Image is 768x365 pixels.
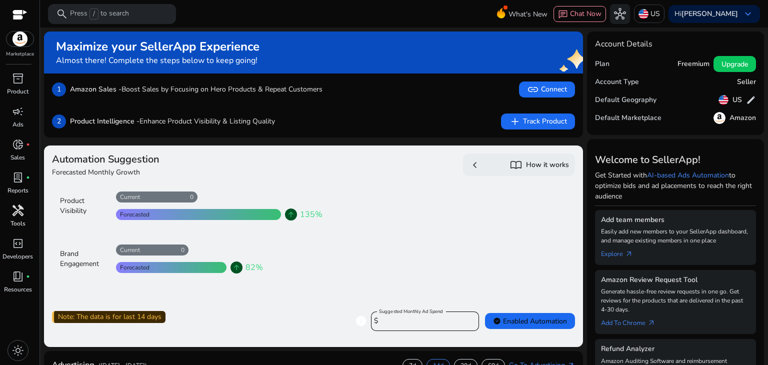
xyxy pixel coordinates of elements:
span: info [355,315,367,327]
h5: How it works [526,161,569,169]
span: arrow_upward [287,210,295,218]
p: US [650,5,660,22]
h5: Plan [595,60,609,68]
img: us.svg [638,9,648,19]
button: linkConnect [519,81,575,97]
p: 1 [52,82,66,96]
span: fiber_manual_record [26,175,30,179]
p: Press to search [70,8,129,19]
p: Product [7,87,28,96]
span: fiber_manual_record [26,142,30,146]
p: Easily add new members to your SellerApp dashboard, and manage existing members in one place [601,227,750,245]
span: lab_profile [12,171,24,183]
p: Boost Sales by Focusing on Hero Products & Repeat Customers [70,84,322,94]
span: Track Product [509,115,567,127]
div: 0 [190,193,197,201]
h3: Welcome to SellerApp! [595,154,756,166]
p: Developers [2,252,33,261]
h5: Amazon Review Request Tool [601,276,750,284]
img: amazon.svg [6,31,33,46]
h4: Account Details [595,39,652,49]
span: inventory_2 [12,72,24,84]
div: Product Visibility [60,196,110,216]
button: hub [610,4,630,24]
h4: Almost there! Complete the steps below to keep going! [56,56,259,65]
b: [PERSON_NAME] [681,9,738,18]
span: add [509,115,521,127]
mat-label: Suggested Monthly Ad Spend [379,308,443,315]
span: light_mode [12,344,24,356]
span: arrow_outward [647,319,655,327]
b: Product Intelligence - [70,116,139,126]
img: us.svg [718,95,728,105]
span: code_blocks [12,237,24,249]
h3: Automation Suggestion [52,153,309,165]
div: Forecasted [116,263,149,271]
span: verified [493,317,501,325]
p: Get Started with to optimize bids and ad placements to reach the right audience [595,170,756,201]
img: amazon.svg [713,112,725,124]
a: Add To Chrome [601,314,663,328]
div: Brand Engagement [60,249,110,269]
h2: Maximize your SellerApp Experience [56,39,259,54]
span: arrow_outward [625,250,633,258]
span: link [527,83,539,95]
h5: US [732,96,742,104]
span: 135% [300,208,322,220]
p: Tools [10,219,25,228]
h4: Forecasted Monthly Growth [52,167,309,177]
p: Reports [7,186,28,195]
span: Connect [527,83,567,95]
span: 82% [245,261,263,273]
p: Ads [12,120,23,129]
span: edit [746,95,756,105]
span: search [56,8,68,20]
h5: Freemium [677,60,709,68]
div: Current [116,246,140,254]
span: chevron_left [469,159,481,171]
h5: Add team members [601,216,750,224]
span: handyman [12,204,24,216]
h5: Refund Analyzer [601,345,750,353]
div: 0 [181,246,188,254]
span: chat [558,9,568,19]
p: Generate hassle-free review requests in one go. Get reviews for the products that are delivered i... [601,287,750,314]
span: / [89,8,98,19]
div: Forecasted [116,210,149,218]
button: Upgrade [713,56,756,72]
span: Chat Now [570,9,601,18]
p: 2 [52,114,66,128]
a: Explorearrow_outward [601,245,641,259]
p: Hi [674,10,738,17]
span: fiber_manual_record [26,274,30,278]
h5: Default Marketplace [595,114,661,122]
span: What's New [508,5,547,23]
span: campaign [12,105,24,117]
span: Enabled Automation [493,316,567,326]
h5: Account Type [595,78,639,86]
span: Upgrade [721,59,748,69]
button: addTrack Product [501,113,575,129]
b: Amazon Sales - [70,84,121,94]
button: chatChat Now [553,6,606,22]
h5: Default Geography [595,96,656,104]
a: AI-based Ads Automation [647,170,729,180]
span: $ [374,316,378,325]
p: Enhance Product Visibility & Listing Quality [70,116,275,126]
span: import_contacts [510,159,522,171]
h5: Seller [737,78,756,86]
span: book_4 [12,270,24,282]
span: arrow_upward [232,263,240,271]
p: Marketplace [6,50,34,58]
h5: Amazon [729,114,756,122]
p: Sales [10,153,25,162]
button: verifiedEnabled Automation [485,313,575,329]
span: hub [614,8,626,20]
span: donut_small [12,138,24,150]
div: Current [116,193,140,201]
span: keyboard_arrow_down [742,8,754,20]
p: Resources [4,285,32,294]
div: Note: The data is for last 14 days [52,311,165,323]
